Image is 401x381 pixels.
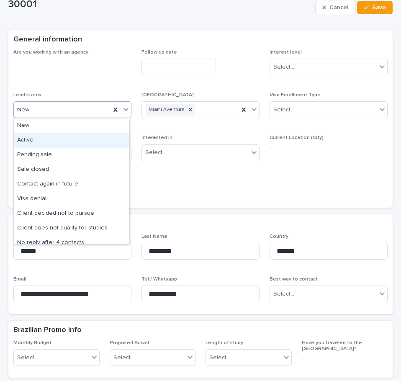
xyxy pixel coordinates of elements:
[206,340,243,345] span: Length of study
[141,93,194,98] span: [GEOGRAPHIC_DATA]
[270,135,324,140] span: Current Location (City)
[14,192,129,206] div: Visa denial
[270,277,318,282] span: Best way to contact
[315,1,355,14] button: Cancel
[113,353,134,362] div: Select...
[141,135,172,140] span: Interested in
[13,59,131,67] p: -
[14,148,129,162] div: Pending sale
[357,1,393,14] button: Save
[14,221,129,236] div: Client does not qualify for studies
[270,144,388,153] p: -
[302,340,362,351] span: Have you traveled to the [GEOGRAPHIC_DATA]?
[13,277,26,282] span: Email
[209,353,230,362] div: Select...
[14,118,129,133] div: New
[14,162,129,177] div: Sale closed
[14,206,129,221] div: Client decided not to pursue
[329,5,348,10] span: Cancel
[13,93,41,98] span: Lead status
[145,148,166,157] div: Select...
[141,234,167,239] span: Last Name
[110,340,149,345] span: Proposed Arrival
[141,277,177,282] span: Tel / Whatsapp
[17,106,29,114] span: New
[273,106,294,114] div: Select...
[273,63,294,72] div: Select...
[146,104,186,116] div: Miami Aventura
[13,35,82,44] h2: General information
[270,234,288,239] span: Country
[13,340,51,345] span: Monthly Budget
[302,355,388,364] p: -
[17,353,38,362] div: Select...
[372,5,386,10] span: Save
[270,93,321,98] span: Visa Enrollment Type
[273,290,294,299] div: Select...
[13,326,82,335] h2: Brazilian Promo info
[270,50,302,55] span: Interest level
[141,50,177,55] span: Follow up date
[14,133,129,148] div: Active
[14,177,129,192] div: Contact again in future
[14,236,129,250] div: No reply after 4 contacts
[13,50,88,55] span: Are you working with an agency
